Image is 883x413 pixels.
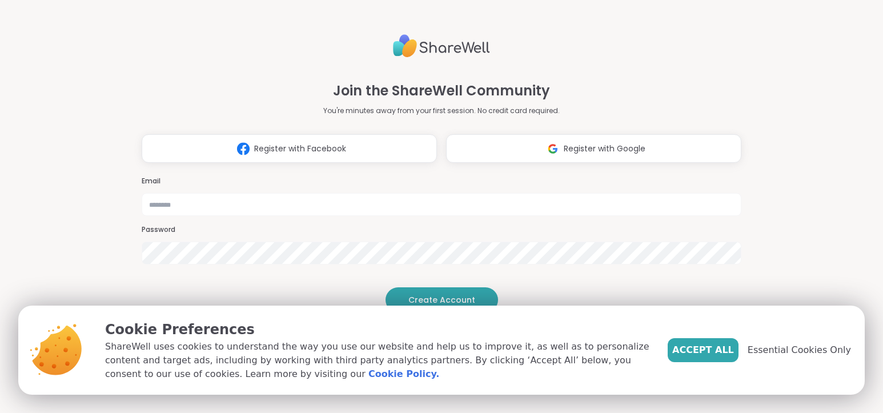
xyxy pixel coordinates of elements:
p: ShareWell uses cookies to understand the way you use our website and help us to improve it, as we... [105,340,649,381]
img: ShareWell Logomark [232,138,254,159]
span: Essential Cookies Only [748,343,851,357]
img: ShareWell Logo [393,30,490,62]
button: Register with Facebook [142,134,437,163]
button: Accept All [668,338,738,362]
span: Accept All [672,343,734,357]
img: ShareWell Logomark [542,138,564,159]
span: Register with Facebook [254,143,346,155]
h3: Password [142,225,741,235]
span: Register with Google [564,143,645,155]
h1: Join the ShareWell Community [333,81,550,101]
button: Create Account [386,287,498,312]
button: Register with Google [446,134,741,163]
p: Cookie Preferences [105,319,649,340]
h3: Email [142,177,741,186]
p: You're minutes away from your first session. No credit card required. [323,106,560,116]
a: Cookie Policy. [368,367,439,381]
span: Create Account [408,294,475,306]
